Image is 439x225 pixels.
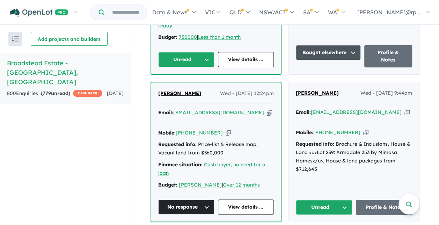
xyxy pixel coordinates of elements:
[158,182,177,188] strong: Budget:
[223,182,260,188] a: Over 12 months
[296,45,361,60] button: Bought elsewhere
[173,109,264,116] a: [EMAIL_ADDRESS][DOMAIN_NAME]
[158,52,214,67] button: Unread
[10,8,68,17] img: Openlot PRO Logo White
[43,90,51,96] span: 779
[12,36,19,42] img: sort.svg
[313,129,360,136] a: [PHONE_NUMBER]
[7,89,102,98] div: 800 Enquir ies
[360,89,412,97] span: Wed - [DATE] 9:44am
[296,89,339,97] a: [PERSON_NAME]
[158,199,214,215] button: No response
[179,182,222,188] a: [PERSON_NAME]
[176,130,223,136] a: [PHONE_NUMBER]
[404,109,410,116] button: Copy
[356,200,412,215] a: Profile & Notes
[106,5,145,20] input: Try estate name, suburb, builder or developer
[218,52,274,67] a: View details ...
[158,181,274,189] div: |
[158,141,197,147] strong: Requested info:
[158,161,203,168] strong: Finance situation:
[179,34,197,40] a: 750000
[41,90,70,96] strong: ( unread)
[158,14,272,29] a: Deposit ready, Pre-approval ready
[73,90,102,97] span: CASHBACK
[158,140,274,157] div: Price-list & Release map, Vacant land from $360,000
[218,199,274,215] a: View details ...
[158,161,265,176] a: Cash buyer, no need for a loan
[363,129,368,136] button: Copy
[311,109,402,115] a: [EMAIL_ADDRESS][DOMAIN_NAME]
[296,140,412,173] div: Brochure & Inclusions, House & Land <u>Lot 239: Armadale 253 by Mimosa Homes</u>, House & land pa...
[296,200,352,215] button: Unread
[198,34,241,40] a: Less than 1 month
[220,89,274,98] span: Wed - [DATE] 12:24pm
[267,109,272,116] button: Copy
[364,45,412,67] a: Profile & Notes
[7,58,124,87] h5: Broadstead Estate - [GEOGRAPHIC_DATA] , [GEOGRAPHIC_DATA]
[158,89,201,98] a: [PERSON_NAME]
[158,90,201,96] span: [PERSON_NAME]
[357,9,420,16] span: [PERSON_NAME]@rp...
[296,109,311,115] strong: Email:
[158,130,176,136] strong: Mobile:
[296,129,313,136] strong: Mobile:
[296,90,339,96] span: [PERSON_NAME]
[226,129,231,137] button: Copy
[296,141,334,147] strong: Requested info:
[158,109,173,116] strong: Email:
[107,90,124,96] span: [DATE]
[158,33,274,42] div: |
[158,34,177,40] strong: Budget:
[31,32,108,46] button: Add projects and builders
